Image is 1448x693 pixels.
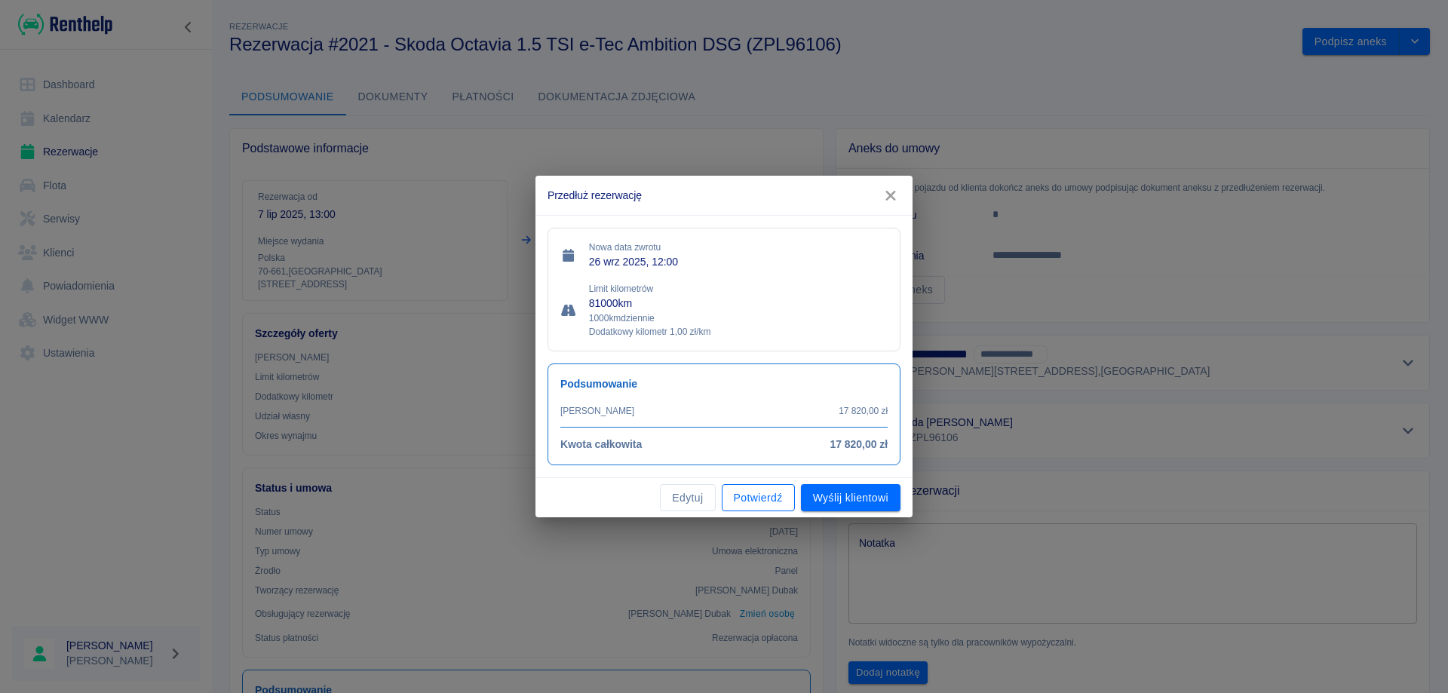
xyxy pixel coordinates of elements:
p: 81000 km [589,296,888,311]
button: Potwierdź [722,484,795,512]
p: 1000 km dziennie [589,311,888,325]
button: Edytuj [660,484,715,512]
h6: Podsumowanie [560,376,888,392]
p: Limit kilometrów [589,282,888,296]
p: Nowa data zwrotu [589,241,888,254]
p: Dodatkowy kilometr 1,00 zł/km [589,325,888,339]
button: Wyślij klientowi [801,484,900,512]
p: [PERSON_NAME] [560,404,634,418]
h2: Przedłuż rezerwację [535,176,913,215]
p: 17 820,00 zł [839,404,888,418]
h6: Kwota całkowita [560,437,642,452]
p: 26 wrz 2025, 12:00 [589,254,888,270]
h6: 17 820,00 zł [830,437,888,452]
